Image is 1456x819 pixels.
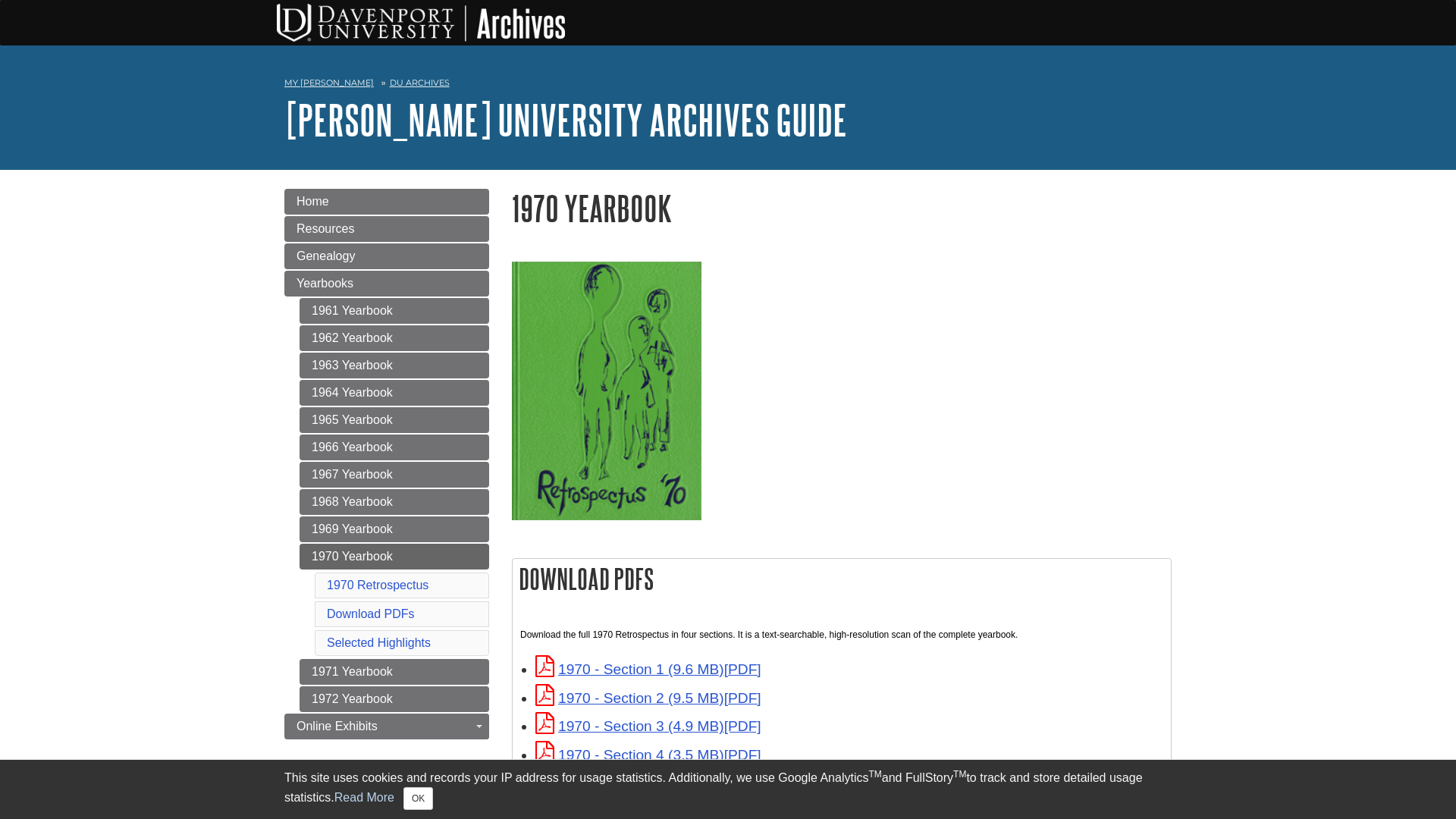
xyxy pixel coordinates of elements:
a: Genealogy [284,243,489,269]
a: 1972 Yearbook [300,686,489,712]
span: Genealogy [297,249,355,262]
a: 1970 Retrospectus [327,579,428,591]
a: 1964 Yearbook [300,380,489,406]
a: Selected Highlights [327,636,431,649]
a: Link opens in new window [535,690,761,706]
a: My [PERSON_NAME] [284,77,374,89]
sup: TM [953,769,966,780]
span: Yearbooks [297,277,353,290]
a: 1965 Yearbook [300,407,489,433]
a: Read More [334,791,394,804]
a: 1969 Yearbook [300,516,489,542]
h2: Download PDFs [513,559,1171,599]
a: 1962 Yearbook [300,325,489,351]
a: Link opens in new window [535,718,761,734]
span: Download the full 1970 Retrospectus in four sections. It is a text-searchable, high-resolution sc... [520,629,1018,640]
a: Resources [284,216,489,242]
a: [PERSON_NAME] University Archives Guide [284,96,847,143]
h1: 1970 Yearbook [512,189,1172,227]
a: 1963 Yearbook [300,353,489,378]
sup: TM [868,769,881,780]
nav: breadcrumb [284,73,1172,97]
a: Link opens in new window [535,747,761,763]
a: Download PDFs [327,607,415,620]
a: 1966 Yearbook [300,435,489,460]
a: Online Exhibits [284,714,489,739]
a: 1971 Yearbook [300,659,489,685]
a: 1961 Yearbook [300,298,489,324]
button: Close [403,787,433,810]
a: 1970 Yearbook [300,544,489,570]
a: Yearbooks [284,271,489,297]
div: This site uses cookies and records your IP address for usage statistics. Additionally, we use Goo... [284,769,1172,810]
a: Home [284,189,489,215]
a: 1968 Yearbook [300,489,489,515]
img: DU Archives [277,4,565,42]
a: DU Archives [390,77,450,88]
img: 1970 Retrospectus Yearbook Cover [512,262,701,520]
span: Home [297,195,329,208]
span: Resources [297,222,354,235]
a: Link opens in new window [535,661,761,677]
div: Guide Page Menu [284,189,489,739]
span: Online Exhibits [297,720,378,733]
a: 1967 Yearbook [300,462,489,488]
